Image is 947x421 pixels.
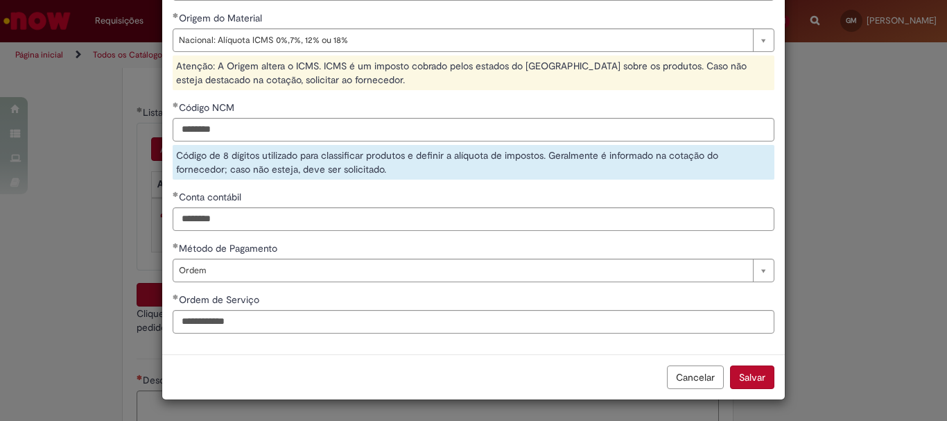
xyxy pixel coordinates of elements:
div: Código de 8 dígitos utilizado para classificar produtos e definir a alíquota de impostos. Geralme... [173,145,774,180]
span: Obrigatório Preenchido [173,191,179,197]
input: Código NCM [173,118,774,141]
input: Conta contábil [173,207,774,231]
input: Ordem de Serviço [173,310,774,334]
span: Obrigatório Preenchido [173,12,179,18]
span: Obrigatório Preenchido [173,102,179,108]
span: Código NCM [179,101,237,114]
span: Origem do Material [179,12,265,24]
span: Método de Pagamento [179,242,280,255]
span: Conta contábil [179,191,244,203]
span: Obrigatório Preenchido [173,294,179,300]
button: Cancelar [667,366,724,389]
span: Ordem [179,259,746,282]
div: Atenção: A Origem altera o ICMS. ICMS é um imposto cobrado pelos estados do [GEOGRAPHIC_DATA] sob... [173,55,774,90]
span: Nacional: Alíquota ICMS 0%,7%, 12% ou 18% [179,29,746,51]
span: Ordem de Serviço [179,293,262,306]
span: Obrigatório Preenchido [173,243,179,248]
button: Salvar [730,366,774,389]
